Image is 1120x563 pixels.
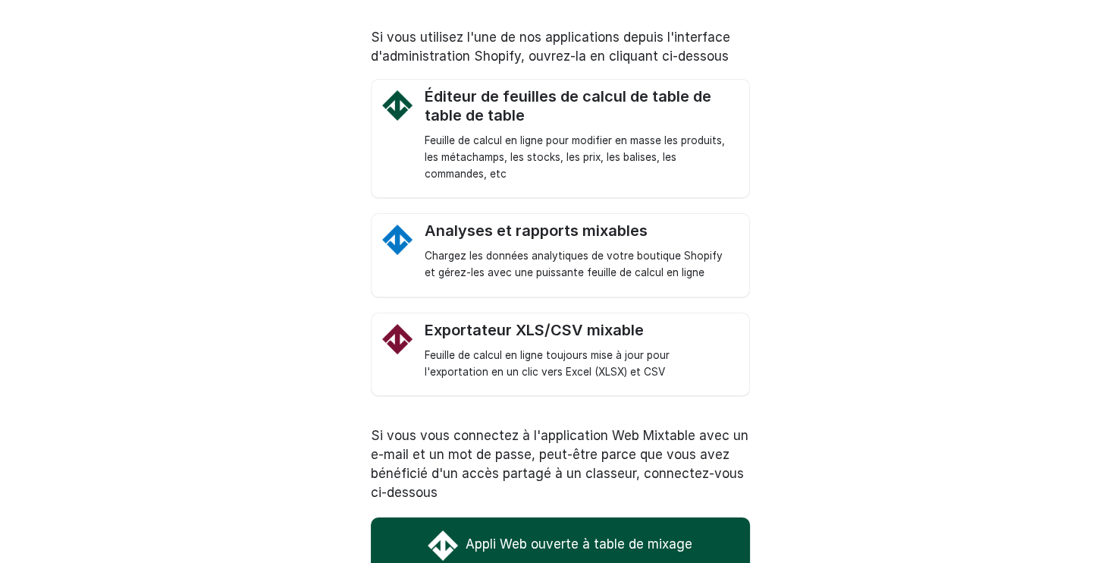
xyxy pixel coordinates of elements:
[371,28,750,66] p: Si vous utilisez l'une de nos applications depuis l'interface d'administration Shopify, ouvrez-la...
[382,90,413,121] img: Mixtable Spreadsheet Editor Logo
[425,321,734,340] div: Exportateur XLS/CSV mixable
[371,426,750,502] p: Si vous vous connectez à l'application Web Mixtable avec un e-mail et un mot de passe, peut-être ...
[425,348,734,381] div: Feuille de calcul en ligne toujours mise à jour pour l'exportation en un clic vers Excel (XLSX) e...
[425,248,734,281] div: Chargez les données analytiques de votre boutique Shopify et gérez-les avec une puissante feuille...
[425,87,734,182] a: Mixtable Spreadsheet Editor Logo Éditeur de feuilles de calcul de table de table de table Feuille...
[425,87,734,125] div: Éditeur de feuilles de calcul de table de table de table
[428,530,458,561] img: Mixtable Web App
[425,222,734,241] div: Analyses et rapports mixables
[382,324,413,354] img: Mixtable Excel and CSV Exporter app Logo
[425,321,734,381] a: Mixtable Excel and CSV Exporter app Logo Exportateur XLS/CSV mixable Feuille de calcul en ligne t...
[425,222,734,281] a: Mixtable Analytics Analyses et rapports mixables Chargez les données analytiques de votre boutiqu...
[382,225,413,255] img: Mixtable Analytics
[425,133,734,182] div: Feuille de calcul en ligne pour modifier en masse les produits, les métachamps, les stocks, les p...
